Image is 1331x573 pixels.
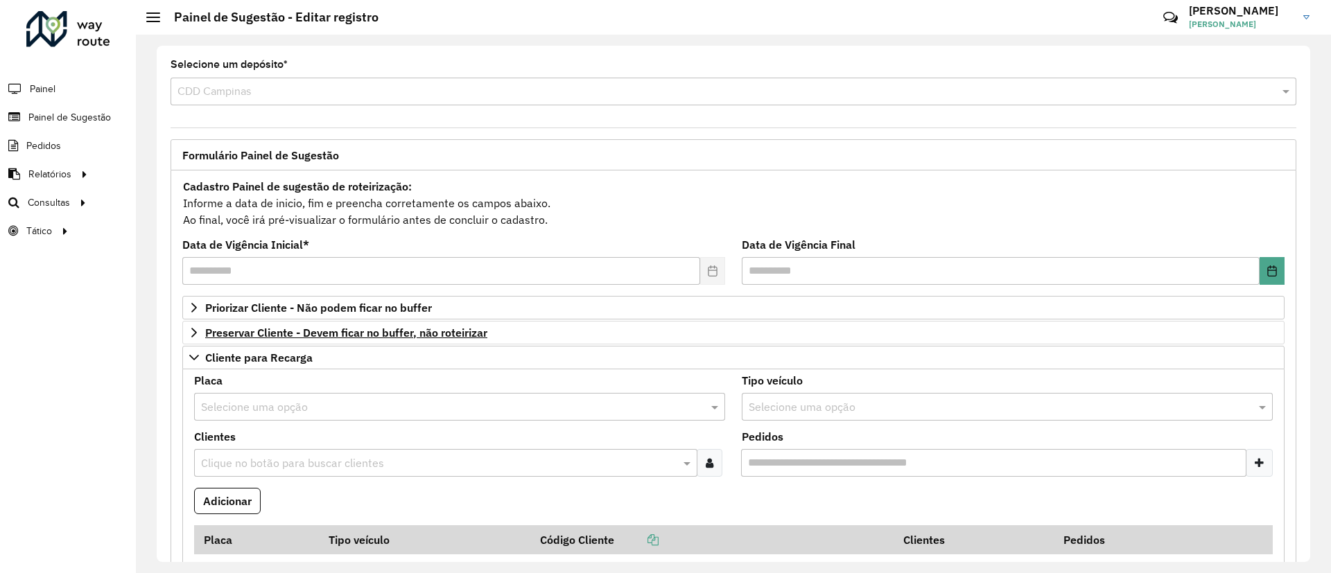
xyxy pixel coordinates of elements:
[205,352,313,363] span: Cliente para Recarga
[1189,18,1293,30] span: [PERSON_NAME]
[28,110,111,125] span: Painel de Sugestão
[530,525,894,554] th: Código Cliente
[742,372,803,389] label: Tipo veículo
[182,321,1285,344] a: Preservar Cliente - Devem ficar no buffer, não roteirizar
[182,177,1285,229] div: Informe a data de inicio, fim e preencha corretamente os campos abaixo. Ao final, você irá pré-vi...
[894,525,1054,554] th: Clientes
[614,533,659,547] a: Copiar
[160,10,379,25] h2: Painel de Sugestão - Editar registro
[320,525,531,554] th: Tipo veículo
[30,82,55,96] span: Painel
[26,224,52,238] span: Tático
[1189,4,1293,17] h3: [PERSON_NAME]
[182,150,339,161] span: Formulário Painel de Sugestão
[1156,3,1185,33] a: Contato Rápido
[183,179,412,193] strong: Cadastro Painel de sugestão de roteirização:
[28,195,70,210] span: Consultas
[1054,525,1214,554] th: Pedidos
[171,56,288,73] label: Selecione um depósito
[182,296,1285,319] a: Priorizar Cliente - Não podem ficar no buffer
[28,167,71,182] span: Relatórios
[205,302,432,313] span: Priorizar Cliente - Não podem ficar no buffer
[26,139,61,153] span: Pedidos
[194,525,320,554] th: Placa
[194,372,223,389] label: Placa
[182,236,309,253] label: Data de Vigência Inicial
[194,488,261,514] button: Adicionar
[182,346,1285,369] a: Cliente para Recarga
[1260,257,1285,285] button: Choose Date
[742,428,783,445] label: Pedidos
[205,327,487,338] span: Preservar Cliente - Devem ficar no buffer, não roteirizar
[194,428,236,445] label: Clientes
[742,236,855,253] label: Data de Vigência Final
